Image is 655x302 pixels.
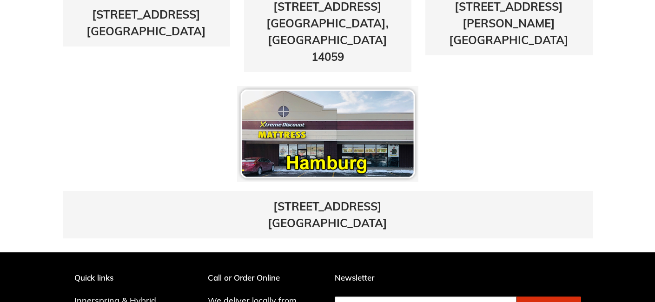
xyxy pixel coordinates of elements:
p: Quick links [74,273,170,282]
img: pf-66afa184--hamburgloc.png [237,86,418,182]
p: Newsletter [335,273,581,282]
a: [STREET_ADDRESS][GEOGRAPHIC_DATA] [86,7,206,38]
a: [STREET_ADDRESS][GEOGRAPHIC_DATA] [268,199,387,230]
p: Call or Order Online [208,273,321,282]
